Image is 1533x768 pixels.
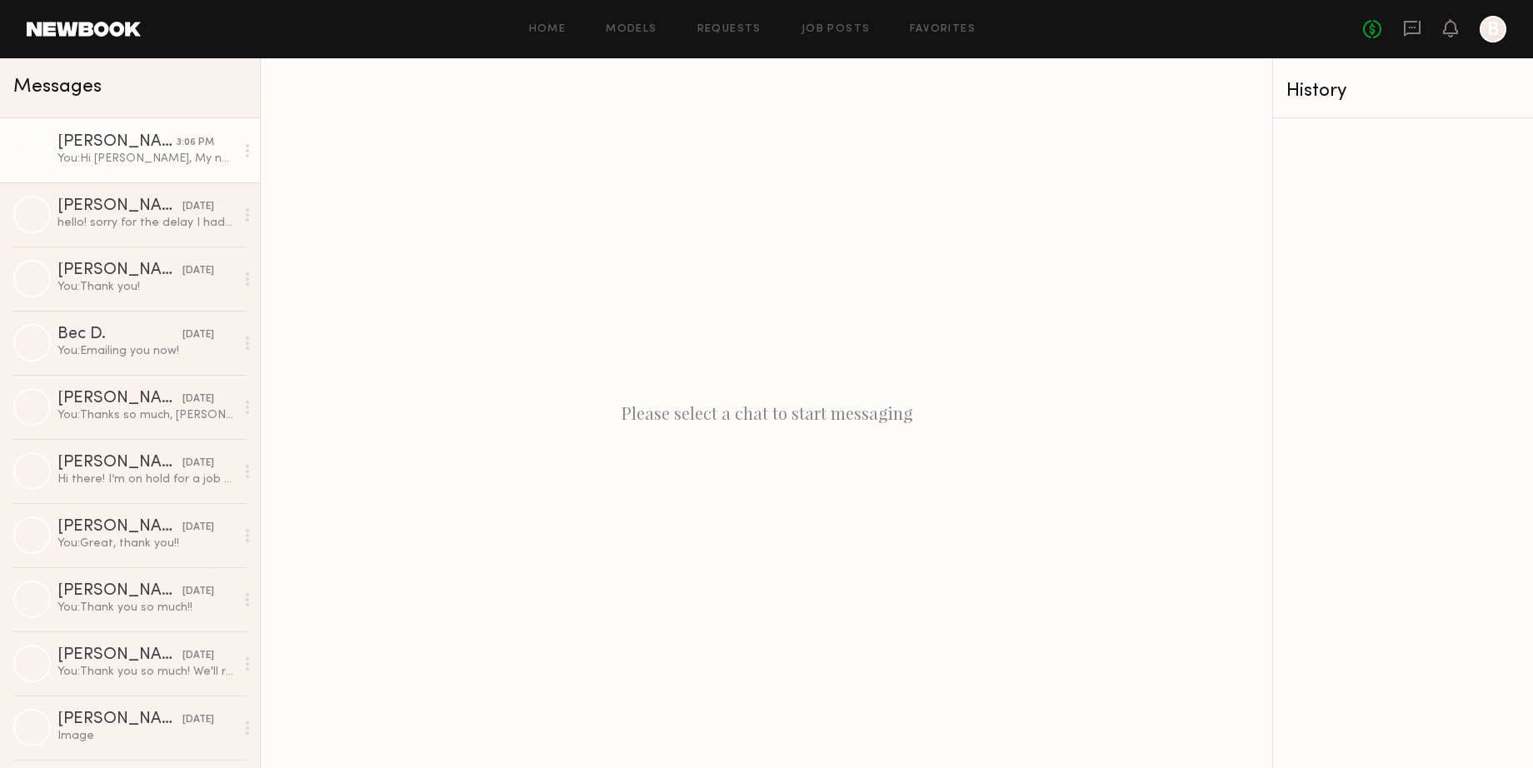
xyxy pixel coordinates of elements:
div: You: Great, thank you!! [57,536,235,551]
div: Hi there! I’m on hold for a job for the 13th I believe I will know if I’m working that by [DATE],... [57,471,235,487]
div: You: Thank you so much! We'll review and be back shortly! [57,664,235,680]
div: [DATE] [182,263,214,279]
div: [PERSON_NAME] [57,519,182,536]
div: [PERSON_NAME] [57,711,182,728]
a: Requests [697,24,762,35]
div: You: Thank you so much!! [57,600,235,616]
div: You: Emailing you now! [57,343,235,359]
div: [DATE] [182,327,214,343]
div: 3:06 PM [177,135,214,151]
div: [DATE] [182,199,214,215]
div: [PERSON_NAME] [57,455,182,471]
span: Messages [13,77,102,97]
div: [PERSON_NAME] [57,391,182,407]
div: Image [57,728,235,744]
div: [PERSON_NAME] [57,583,182,600]
div: [DATE] [182,391,214,407]
div: [DATE] [182,648,214,664]
div: [PERSON_NAME] [57,262,182,279]
a: B [1480,16,1506,42]
div: [DATE] [182,520,214,536]
a: Favorites [910,24,976,35]
div: Please select a chat to start messaging [261,58,1272,768]
div: [PERSON_NAME] [57,647,182,664]
a: Home [529,24,567,35]
div: hello! sorry for the delay I had an issue with my account. here you go: [URL][DOMAIN_NAME] please... [57,215,235,231]
a: Job Posts [801,24,871,35]
div: You: Hi [PERSON_NAME], My name is [PERSON_NAME], and I’m the Influencer + PR Manager at Thrive Ca... [57,151,235,167]
div: You: Thank you! [57,279,235,295]
a: Models [606,24,657,35]
div: History [1286,82,1520,101]
div: [DATE] [182,584,214,600]
div: [PERSON_NAME] [57,198,182,215]
div: You: Thanks so much, [PERSON_NAME]! [57,407,235,423]
div: [DATE] [182,712,214,728]
div: Bec D. [57,327,182,343]
div: [DATE] [182,456,214,471]
div: [PERSON_NAME] [57,134,177,151]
